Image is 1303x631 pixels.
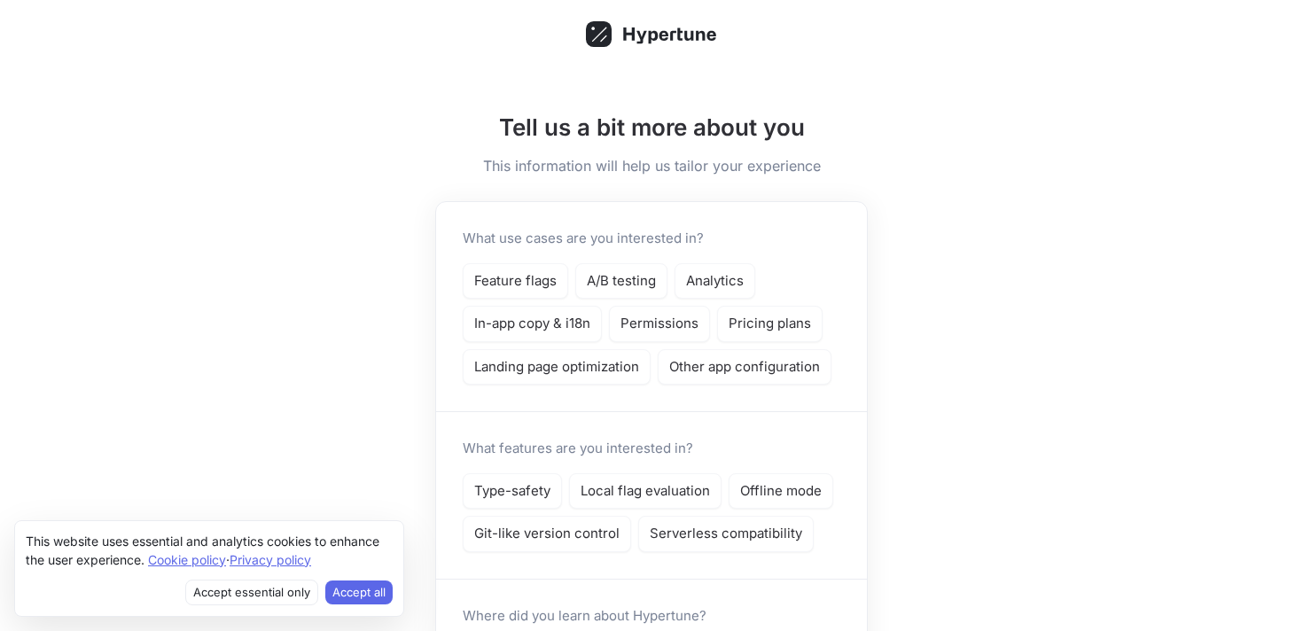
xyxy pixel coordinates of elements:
a: Privacy policy [230,552,311,567]
button: Decline cookies [185,580,318,606]
p: Pricing plans [729,314,811,334]
p: Permissions [620,314,698,334]
p: Local flag evaluation [581,481,710,502]
p: What use cases are you interested in? [463,229,704,249]
p: Git-like version control [474,524,620,544]
p: Type-safety [474,481,550,502]
a: Cookie policy [148,552,226,567]
p: Where did you learn about Hypertune? [463,606,840,627]
h1: Tell us a bit more about you [435,110,868,144]
p: Feature flags [474,271,557,292]
div: This website uses essential and analytics cookies to enhance the user experience. ‧ [26,532,393,569]
p: Other app configuration [669,357,820,378]
p: Serverless compatibility [650,524,802,544]
p: In-app copy & i18n [474,314,590,334]
button: Accept cookies [325,580,393,605]
h5: This information will help us tailor your experience [435,155,868,176]
p: Analytics [686,271,744,292]
p: Landing page optimization [474,357,639,378]
p: Offline mode [740,481,822,502]
p: What features are you interested in? [463,439,693,459]
p: A/B testing [587,271,656,292]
